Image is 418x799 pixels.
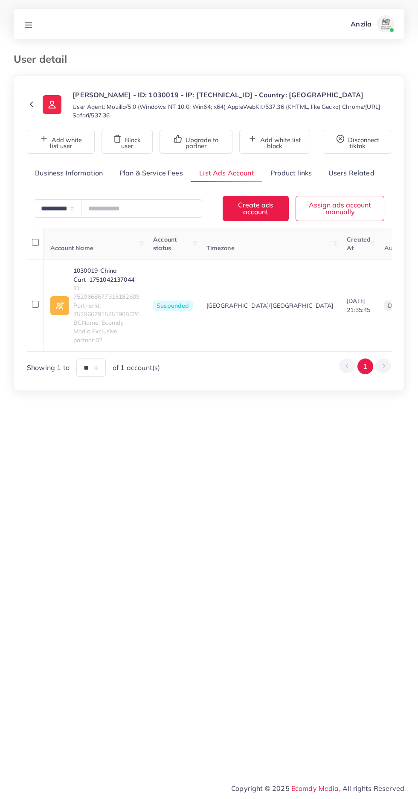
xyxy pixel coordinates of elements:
[153,236,177,252] span: Account status
[262,164,320,182] a: Product links
[73,90,391,100] p: [PERSON_NAME] - ID: 1030019 - IP: [TECHNICAL_ID] - Country: [GEOGRAPHIC_DATA]
[339,359,391,374] ul: Pagination
[320,164,382,182] a: Users Related
[43,95,61,114] img: ic-user-info.36bf1079.svg
[388,302,409,309] span: disable
[347,297,370,313] span: [DATE] 21:35:45
[50,296,69,315] img: ic-ad-info.7fc67b75.svg
[347,236,371,252] span: Created At
[231,783,404,793] span: Copyright © 2025
[291,784,339,793] a: Ecomdy Media
[324,130,391,154] button: Disconnect tiktok
[191,164,262,182] a: List Ads Account
[206,244,235,252] span: Timezone
[111,164,191,182] a: Plan & Service Fees
[377,15,394,32] img: avatar
[239,130,310,154] button: Add white list block
[50,244,93,252] span: Account Name
[73,284,139,301] span: ID: 7520668677315182609
[113,363,160,373] span: of 1 account(s)
[206,301,334,310] span: [GEOGRAPHIC_DATA]/[GEOGRAPHIC_DATA]
[160,130,232,154] button: Upgrade to partner
[27,164,111,182] a: Business Information
[73,266,139,284] a: 1030019_China Cart_1751042137044
[346,15,398,32] a: Anzilaavatar
[102,130,153,154] button: Block user
[14,53,74,65] h3: User detail
[153,300,192,311] span: Suspended
[357,359,373,374] button: Go to page 1
[27,130,95,154] button: Add white list user
[339,783,404,793] span: , All rights Reserved
[296,196,384,221] button: Assign ads account manually
[223,196,289,221] button: Create ads account
[73,318,139,344] span: BCName: Ecomdy Media Exclusive partner 02
[73,102,391,120] small: User Agent: Mozilla/5.0 (Windows NT 10.0; Win64; x64) AppleWebKit/537.36 (KHTML, like Gecko) Chro...
[351,19,372,29] p: Anzila
[73,301,139,319] span: PartnerId: 7520667915251908626
[27,363,70,373] span: Showing 1 to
